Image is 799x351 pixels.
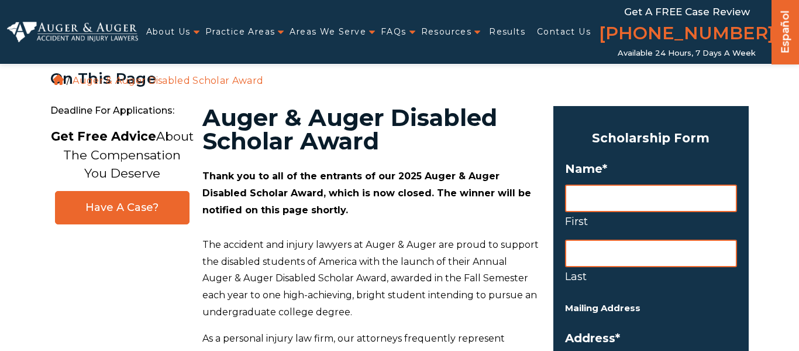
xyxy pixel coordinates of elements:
[565,267,737,286] label: Last
[537,20,591,44] a: Contact Us
[53,74,64,85] a: Home
[565,301,737,316] h5: Mailing Address
[618,49,756,58] span: Available 24 Hours, 7 Days a Week
[421,20,472,44] a: Resources
[202,106,539,153] h1: Auger & Auger Disabled Scholar Award
[290,20,366,44] a: Areas We Serve
[51,129,156,144] strong: Get Free Advice
[565,162,737,176] label: Name
[565,127,737,149] h3: Scholarship Form
[50,99,194,123] span: Deadline for Applications:
[599,21,774,49] a: [PHONE_NUMBER]
[146,20,191,44] a: About Us
[489,20,525,44] a: Results
[205,20,275,44] a: Practice Areas
[565,331,737,345] label: Address
[7,22,138,42] img: Auger & Auger Accident and Injury Lawyers Logo
[51,127,194,183] p: About The Compensation You Deserve
[202,237,539,321] p: The accident and injury lawyers at Auger & Auger are proud to support the disabled students of Am...
[381,20,407,44] a: FAQs
[565,212,737,231] label: First
[55,191,190,224] a: Have A Case?
[67,201,177,214] span: Have A Case?
[624,6,750,18] span: Get a FREE Case Review
[70,75,266,86] li: Auger & Auger Disabled Scholar Award
[202,171,531,216] strong: Thank you to all of the entrants of our 2025 Auger & Auger Disabled Scholar Award, which is now c...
